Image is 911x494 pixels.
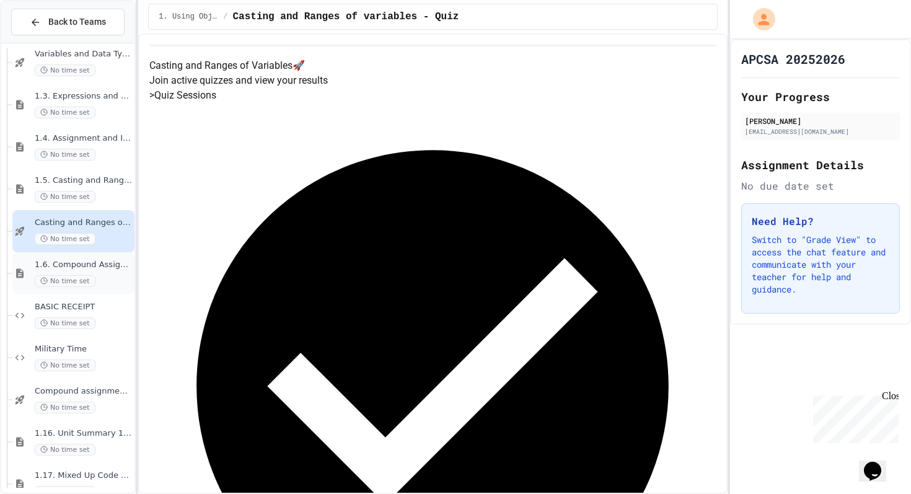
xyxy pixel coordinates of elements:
span: No time set [35,107,95,118]
span: No time set [35,317,95,329]
div: My Account [740,5,778,33]
span: 1.16. Unit Summary 1a (1.1-1.6) [35,428,132,439]
span: Military Time [35,344,132,355]
span: No time set [35,64,95,76]
h1: APCSA 20252026 [741,50,845,68]
span: 1.4. Assignment and Input [35,133,132,144]
span: BASIC RECEIPT [35,302,132,312]
div: Chat with us now!Close [5,5,86,79]
span: / [223,12,227,22]
span: No time set [35,444,95,456]
h5: > Quiz Sessions [149,88,716,103]
h3: Need Help? [752,214,889,229]
h4: Casting and Ranges of Variables 🚀 [149,58,716,73]
span: 1.17. Mixed Up Code Practice 1.1-1.6 [35,470,132,481]
span: No time set [35,191,95,203]
p: Join active quizzes and view your results [149,73,716,88]
iframe: chat widget [859,444,899,482]
h2: Your Progress [741,88,900,105]
span: Casting and Ranges of variables - Quiz [35,218,132,228]
span: 1.3. Expressions and Output [New] [35,91,132,102]
span: 1.5. Casting and Ranges of Values [35,175,132,186]
div: [EMAIL_ADDRESS][DOMAIN_NAME] [745,127,896,136]
span: 1.6. Compound Assignment Operators [35,260,132,270]
span: Variables and Data Types - Quiz [35,49,132,60]
span: No time set [35,149,95,161]
span: 1. Using Objects and Methods [159,12,218,22]
h2: Assignment Details [741,156,900,174]
iframe: chat widget [808,390,899,443]
span: Back to Teams [48,15,106,29]
span: No time set [35,402,95,413]
button: Back to Teams [11,9,125,35]
p: Switch to "Grade View" to access the chat feature and communicate with your teacher for help and ... [752,234,889,296]
span: Compound assignment operators - Quiz [35,386,132,397]
div: No due date set [741,179,900,193]
span: No time set [35,275,95,287]
div: [PERSON_NAME] [745,115,896,126]
span: Casting and Ranges of variables - Quiz [233,9,459,24]
span: No time set [35,233,95,245]
span: No time set [35,359,95,371]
